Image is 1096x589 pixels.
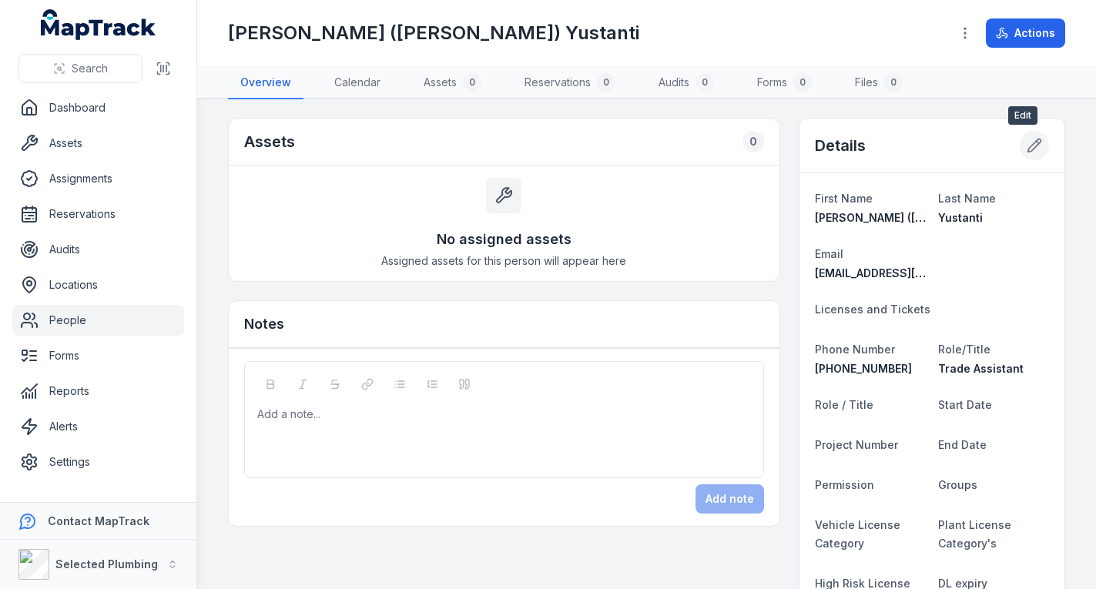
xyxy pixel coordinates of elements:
a: Forms0 [745,67,824,99]
span: [PERSON_NAME] ([PERSON_NAME]) [815,211,1004,224]
div: 0 [742,131,764,152]
strong: Selected Plumbing [55,557,158,571]
span: Start Date [938,398,992,411]
span: Permission [815,478,874,491]
div: 0 [463,73,481,92]
span: [EMAIL_ADDRESS][DOMAIN_NAME] [815,266,1000,279]
span: Phone Number [815,343,895,356]
a: Alerts [12,411,184,442]
span: Role/Title [938,343,990,356]
h1: [PERSON_NAME] ([PERSON_NAME]) Yustanti [228,21,639,45]
div: 0 [597,73,615,92]
a: Files0 [843,67,915,99]
a: People [12,305,184,336]
span: End Date [938,438,987,451]
a: Audits [12,234,184,265]
span: First Name [815,192,873,205]
div: 0 [695,73,714,92]
span: Yustanti [938,211,983,224]
a: Assets [12,128,184,159]
span: Licenses and Tickets [815,303,930,316]
button: Search [18,54,142,83]
span: Project Number [815,438,898,451]
a: Settings [12,447,184,477]
a: Forms [12,340,184,371]
h2: Details [815,135,866,156]
h3: Notes [244,313,284,335]
span: Trade Assistant [938,362,1024,375]
span: Last Name [938,192,996,205]
span: Role / Title [815,398,873,411]
span: Plant License Category's [938,518,1011,550]
button: Actions [986,18,1065,48]
a: Assignments [12,163,184,194]
a: Reports [12,376,184,407]
h2: Assets [244,131,295,152]
div: 0 [884,73,903,92]
a: Overview [228,67,303,99]
a: Assets0 [411,67,494,99]
span: [PHONE_NUMBER] [815,362,912,375]
a: Locations [12,269,184,300]
span: Assigned assets for this person will appear here [381,253,626,269]
a: Dashboard [12,92,184,123]
a: Reservations0 [512,67,628,99]
span: Search [72,61,108,76]
a: Reservations [12,199,184,229]
span: Email [815,247,843,260]
span: Edit [1008,106,1037,125]
strong: Contact MapTrack [48,514,149,527]
div: 0 [793,73,812,92]
span: Groups [938,478,977,491]
h3: No assigned assets [437,229,571,250]
a: Audits0 [646,67,726,99]
a: MapTrack [41,9,156,40]
a: Calendar [322,67,393,99]
span: Vehicle License Category [815,518,900,550]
